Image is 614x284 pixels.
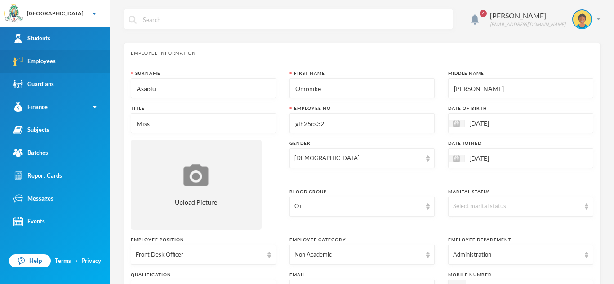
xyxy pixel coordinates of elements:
div: Title [131,105,276,112]
div: Administration [453,250,580,259]
div: · [76,257,77,266]
div: First Name [289,70,435,77]
div: Gender [289,140,435,147]
div: [PERSON_NAME] [490,10,565,21]
div: Email [289,271,435,278]
div: Select marital status [453,202,580,211]
div: Middle Name [448,70,593,77]
div: Marital Status [448,188,593,195]
div: Surname [131,70,276,77]
input: Search [142,9,448,30]
div: Employee Information [131,50,593,57]
span: Upload Picture [175,197,217,207]
div: Finance [13,102,48,112]
div: Messages [13,194,53,203]
div: Employees [13,57,56,66]
div: Students [13,34,50,43]
a: Help [9,254,51,268]
div: Date of Birth [448,105,593,112]
div: Blood Group [289,188,435,195]
div: Employee Position [131,236,276,243]
div: Employee Category [289,236,435,243]
input: Select date [465,153,540,163]
input: Select date [465,118,540,128]
div: Events [13,217,45,226]
div: Front Desk Officer [136,250,263,259]
div: [DEMOGRAPHIC_DATA] [294,154,422,163]
img: upload [181,163,211,188]
div: Guardians [13,79,54,89]
a: Privacy [81,257,101,266]
div: O+ [294,202,422,211]
a: Terms [55,257,71,266]
div: Employee Department [448,236,593,243]
div: Non Academic [294,250,422,259]
span: 4 [480,10,487,17]
div: Qualification [131,271,276,278]
img: STUDENT [573,10,591,28]
div: Date Joined [448,140,593,147]
div: Mobile Number [448,271,593,278]
img: logo [5,5,23,23]
div: Subjects [13,125,49,135]
div: Employee No [289,105,435,112]
div: Batches [13,148,48,157]
div: [EMAIL_ADDRESS][DOMAIN_NAME] [490,21,565,28]
img: search [129,16,137,24]
div: Report Cards [13,171,62,180]
div: [GEOGRAPHIC_DATA] [27,9,84,17]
